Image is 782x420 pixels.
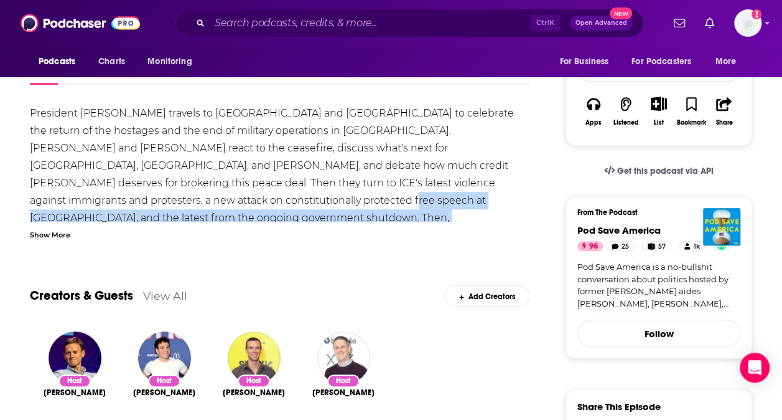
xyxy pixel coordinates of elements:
button: open menu [707,50,752,74]
div: Share [715,119,732,126]
button: open menu [139,50,208,74]
span: 1k [693,241,699,253]
span: 57 [658,241,666,253]
a: 25 [606,241,635,251]
button: Show profile menu [734,9,761,37]
a: Creators & Guests [30,288,133,303]
button: Share [708,88,740,134]
span: For Podcasters [631,53,691,70]
span: Podcasts [39,53,75,70]
span: More [715,53,737,70]
a: Jon Lovett [133,388,195,398]
a: View All [143,289,187,302]
button: Open AdvancedNew [570,16,633,31]
img: Jon Lovett [138,332,191,384]
h3: From The Podcast [577,208,730,217]
div: President [PERSON_NAME] travels to [GEOGRAPHIC_DATA] and [GEOGRAPHIC_DATA] to celebrate the retur... [30,105,529,401]
span: [PERSON_NAME] [223,388,285,398]
h3: Share This Episode [577,401,661,413]
span: Logged in as tessvanden [734,9,761,37]
img: User Profile [734,9,761,37]
button: Bookmark [675,88,707,134]
div: Add Creators [444,285,529,307]
a: Show notifications dropdown [669,12,690,34]
div: Bookmark [677,119,706,126]
div: Open Intercom Messenger [740,353,770,383]
a: Charts [90,50,133,74]
input: Search podcasts, credits, & more... [210,13,531,33]
span: For Business [559,53,608,70]
span: 25 [621,241,629,253]
div: Host [327,375,360,388]
a: 57 [642,241,671,251]
span: Open Advanced [575,20,627,26]
div: Listened [613,119,639,126]
img: Tommy Vietor [49,332,101,384]
span: 96 [589,241,598,253]
span: Monitoring [147,53,192,70]
button: Listened [610,88,642,134]
span: Ctrl K [531,15,560,31]
button: Show More Button [646,97,671,110]
div: List [654,118,664,126]
button: open menu [623,50,709,74]
span: Get this podcast via API [617,166,714,176]
a: Tommy Vietor [44,388,106,398]
div: Search podcasts, credits, & more... [175,9,643,37]
div: Show More ButtonList [643,88,675,134]
button: Apps [577,88,610,134]
button: Follow [577,320,740,347]
span: New [610,7,632,19]
div: Host [238,375,270,388]
svg: Add a profile image [752,9,761,19]
img: Pod Save America [703,208,740,246]
div: Host [58,375,91,388]
span: [PERSON_NAME] [44,388,106,398]
button: open menu [30,50,91,74]
div: Host [148,375,180,388]
img: Podchaser - Follow, Share and Rate Podcasts [21,11,140,35]
a: Pod Save America is a no-bullshit conversation about politics hosted by former [PERSON_NAME] aide... [577,261,740,310]
img: Dan Pfeiffer [317,332,370,384]
div: Apps [585,119,602,126]
a: 1k [679,241,705,251]
a: Show notifications dropdown [700,12,719,34]
span: [PERSON_NAME] [133,388,195,398]
a: 96 [577,241,603,251]
span: Charts [98,53,125,70]
a: Pod Save America [577,224,661,236]
a: Dan Pfeiffer [312,388,375,398]
img: Jon Favreau [228,332,281,384]
a: Get this podcast via API [594,156,724,186]
button: open menu [551,50,624,74]
a: Jon Favreau [223,388,285,398]
span: [PERSON_NAME] [312,388,375,398]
